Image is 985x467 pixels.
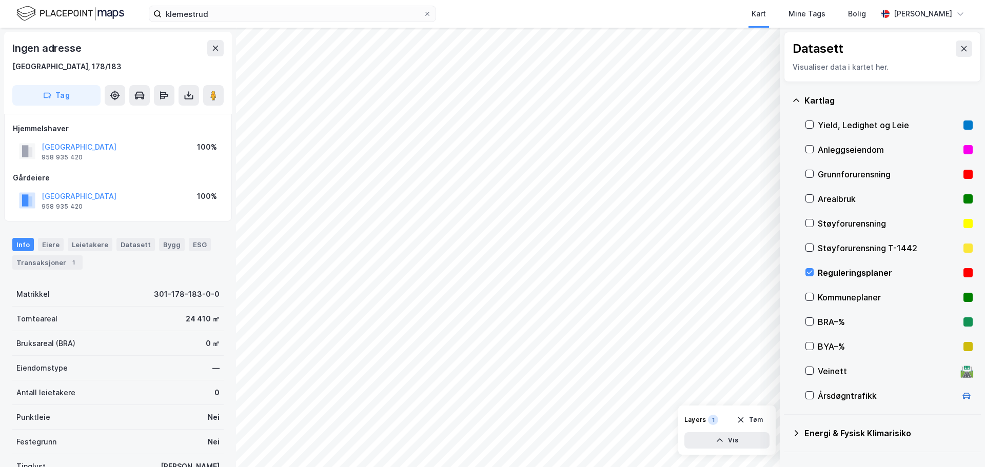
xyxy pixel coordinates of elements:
[934,418,985,467] iframe: Chat Widget
[818,242,959,254] div: Støyforurensning T-1442
[12,255,83,270] div: Transaksjoner
[818,390,956,402] div: Årsdøgntrafikk
[16,313,57,325] div: Tomteareal
[818,291,959,303] div: Kommuneplaner
[154,288,220,300] div: 301-178-183-0-0
[12,60,122,73] div: [GEOGRAPHIC_DATA], 178/183
[684,432,770,449] button: Vis
[68,238,112,251] div: Leietakere
[804,94,973,107] div: Kartlag
[16,337,75,350] div: Bruksareal (BRA)
[214,387,220,399] div: 0
[793,40,843,57] div: Datasett
[818,144,959,156] div: Anleggseiendom
[12,85,101,106] button: Tag
[16,288,50,300] div: Matrikkel
[804,427,973,439] div: Energi & Fysisk Klimarisiko
[13,172,223,184] div: Gårdeiere
[848,8,866,20] div: Bolig
[894,8,952,20] div: [PERSON_NAME]
[12,40,83,56] div: Ingen adresse
[960,364,974,378] div: 🛣️
[16,5,124,23] img: logo.f888ab2527a4732fd821a326f86c7f29.svg
[16,436,56,448] div: Festegrunn
[116,238,155,251] div: Datasett
[818,267,959,279] div: Reguleringsplaner
[208,436,220,448] div: Nei
[13,123,223,135] div: Hjemmelshaver
[12,238,34,251] div: Info
[206,337,220,350] div: 0 ㎡
[934,418,985,467] div: Kontrollprogram for chat
[818,119,959,131] div: Yield, Ledighet og Leie
[818,316,959,328] div: BRA–%
[16,362,68,374] div: Eiendomstype
[38,238,64,251] div: Eiere
[752,8,766,20] div: Kart
[16,387,75,399] div: Antall leietakere
[818,193,959,205] div: Arealbruk
[793,61,972,73] div: Visualiser data i kartet her.
[197,190,217,202] div: 100%
[708,415,718,425] div: 1
[42,202,83,211] div: 958 935 420
[159,238,185,251] div: Bygg
[818,168,959,180] div: Grunnforurensning
[186,313,220,325] div: 24 410 ㎡
[68,257,78,268] div: 1
[162,6,423,22] input: Søk på adresse, matrikkel, gårdeiere, leietakere eller personer
[818,340,959,353] div: BYA–%
[189,238,211,251] div: ESG
[212,362,220,374] div: —
[684,416,706,424] div: Layers
[730,412,770,428] button: Tøm
[197,141,217,153] div: 100%
[789,8,825,20] div: Mine Tags
[42,153,83,161] div: 958 935 420
[208,411,220,423] div: Nei
[818,365,956,377] div: Veinett
[818,217,959,230] div: Støyforurensning
[16,411,50,423] div: Punktleie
